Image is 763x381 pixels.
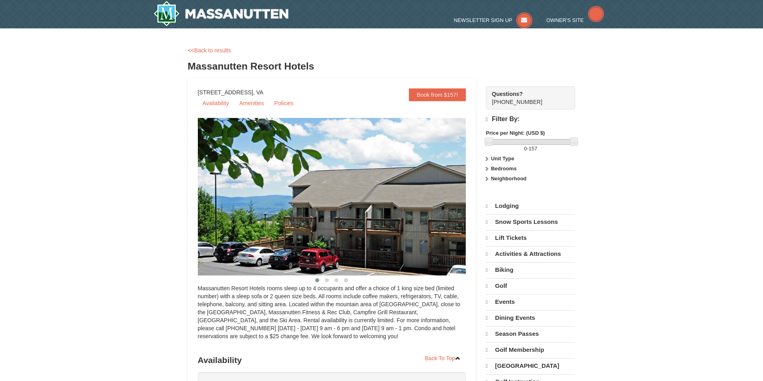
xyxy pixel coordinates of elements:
a: Season Passes [486,326,575,341]
span: Newsletter Sign Up [454,17,512,23]
h3: Availability [198,352,466,368]
a: Back To Top [420,352,466,364]
a: Book from $157! [409,88,466,101]
a: Golf [486,278,575,293]
strong: Unit Type [491,156,514,162]
a: <<Back to results [188,47,231,54]
strong: Questions? [492,91,523,97]
a: Newsletter Sign Up [454,17,532,23]
label: - [486,145,575,153]
span: Owner's Site [546,17,584,23]
a: Lodging [486,199,575,213]
a: Snow Sports Lessons [486,214,575,229]
a: Massanutten Resort [153,1,289,26]
img: 19219026-1-e3b4ac8e.jpg [198,118,486,275]
span: 0 [524,146,527,152]
h4: Filter By: [486,116,575,123]
a: Amenities [234,97,268,109]
a: Dining Events [486,310,575,325]
strong: Price per Night: (USD $) [486,130,545,136]
img: Massanutten Resort Logo [153,1,289,26]
strong: Bedrooms [491,166,517,172]
a: Activities & Attractions [486,246,575,261]
div: Massanutten Resort Hotels rooms sleep up to 4 occupants and offer a choice of 1 king size bed (li... [198,284,466,348]
a: Events [486,294,575,309]
a: Golf Membership [486,342,575,357]
a: Policies [270,97,298,109]
a: Lift Tickets [486,230,575,245]
span: 157 [529,146,538,152]
a: Biking [486,262,575,277]
h3: Massanutten Resort Hotels [188,58,576,74]
span: [PHONE_NUMBER] [492,90,561,105]
a: [GEOGRAPHIC_DATA] [486,358,575,373]
a: Availability [198,97,234,109]
a: Owner's Site [546,17,604,23]
strong: Neighborhood [491,176,527,182]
